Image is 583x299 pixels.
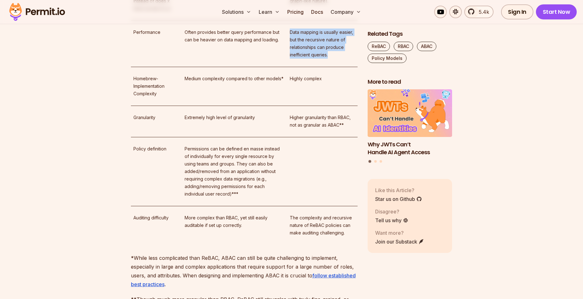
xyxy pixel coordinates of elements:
p: Homebrew-Implementation Complexity [133,75,180,97]
a: Join our Substack [375,238,424,245]
h2: Related Tags [368,30,452,38]
div: Posts [368,90,452,164]
p: Often provides better query performance but can be heavier on data mapping and loading. [185,29,285,44]
button: Go to slide 1 [369,160,371,163]
a: Start Now [536,4,577,19]
button: Company [328,6,364,18]
a: Policy Models [368,54,407,63]
a: 5.4k [464,6,494,18]
p: Data mapping is usually easier, but the recursive nature of relationships can produce inefficient... [290,29,355,59]
a: RBAC [394,42,413,51]
p: Higher granularity than RBAC, not as granular as ABAC [290,114,355,129]
p: While less complicated than ReBAC, ABAC can still be quite challenging to implement, especially i... [131,254,358,289]
p: Highly complex [290,75,355,82]
h2: More to read [368,78,452,86]
p: More complex than RBAC, yet still easily auditable if set up correctly. [185,214,285,229]
p: Performance [133,29,180,36]
p: Permissions can be defined en masse instead of individually for every single resource by using te... [185,145,285,198]
img: Permit logo [6,1,68,23]
p: Policy definition [133,145,180,153]
p: Extremely high level of granularity [185,114,285,121]
p: Auditing difficulty [133,214,180,222]
p: Want more? [375,229,424,237]
a: Why JWTs Can’t Handle AI Agent AccessWhy JWTs Can’t Handle AI Agent Access [368,90,452,156]
button: Learn [256,6,282,18]
button: Solutions [219,6,254,18]
a: Star us on Github [375,195,422,203]
h3: Why JWTs Can’t Handle AI Agent Access [368,141,452,156]
span: 5.4k [475,8,489,16]
img: Why JWTs Can’t Handle AI Agent Access [368,90,452,137]
a: follow established best practices [131,272,356,287]
a: Tell us why [375,217,408,224]
p: Granularity [133,114,180,121]
p: Disagree? [375,208,408,215]
p: Like this Article? [375,186,422,194]
button: Go to slide 3 [380,160,382,163]
a: Docs [309,6,326,18]
a: Sign In [501,4,533,19]
p: Medium complexity compared to other models [185,75,285,82]
button: Go to slide 2 [374,160,377,163]
li: 1 of 3 [368,90,452,156]
a: ABAC [417,42,436,51]
a: ReBAC [368,42,390,51]
p: The complexity and recursive nature of ReBAC policies can make auditing challenging. [290,214,355,237]
a: Pricing [285,6,306,18]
